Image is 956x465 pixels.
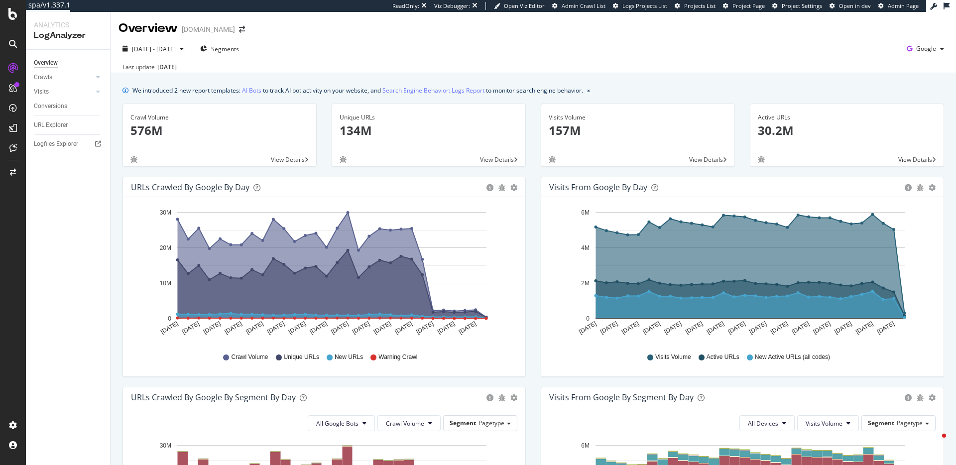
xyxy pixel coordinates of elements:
[878,2,919,10] a: Admin Page
[758,156,765,163] div: bug
[758,122,936,139] p: 30.2M
[239,26,245,33] div: arrow-right-arrow-left
[812,320,832,336] text: [DATE]
[392,2,419,10] div: ReadOnly:
[755,353,830,361] span: New Active URLs (all codes)
[34,72,93,83] a: Crawls
[830,2,871,10] a: Open in dev
[663,320,683,336] text: [DATE]
[929,184,936,191] div: gear
[34,101,67,112] div: Conversions
[130,122,309,139] p: 576M
[922,431,946,455] iframe: Intercom live chat
[34,120,103,130] a: URL Explorer
[415,320,435,336] text: [DATE]
[655,353,691,361] span: Visits Volume
[394,320,414,336] text: [DATE]
[34,101,103,112] a: Conversions
[196,41,243,57] button: Segments
[585,83,593,98] button: close banner
[839,2,871,9] span: Open in dev
[684,2,716,9] span: Projects List
[772,2,822,10] a: Project Settings
[748,320,768,336] text: [DATE]
[723,2,765,10] a: Project Page
[905,184,912,191] div: circle-info
[244,320,264,336] text: [DATE]
[903,41,948,57] button: Google
[450,419,476,427] span: Segment
[157,63,177,72] div: [DATE]
[436,320,456,336] text: [DATE]
[160,442,171,449] text: 30M
[707,353,739,361] span: Active URLs
[739,415,795,431] button: All Devices
[642,320,662,336] text: [DATE]
[905,394,912,401] div: circle-info
[868,419,894,427] span: Segment
[510,184,517,191] div: gear
[791,320,811,336] text: [DATE]
[224,320,243,336] text: [DATE]
[160,209,171,216] text: 30M
[486,394,493,401] div: circle-info
[498,394,505,401] div: bug
[478,419,504,427] span: Pagetype
[159,320,179,336] text: [DATE]
[549,122,727,139] p: 157M
[917,394,924,401] div: bug
[675,2,716,10] a: Projects List
[132,85,583,96] div: We introduced 2 new report templates: to track AI bot activity on your website, and to monitor se...
[386,419,424,428] span: Crawl Volume
[202,320,222,336] text: [DATE]
[160,280,171,287] text: 10M
[335,353,363,361] span: New URLs
[34,20,102,30] div: Analytics
[378,353,417,361] span: Warning Crawl
[622,2,667,9] span: Logs Projects List
[434,2,470,10] div: Viz Debugger:
[494,2,545,10] a: Open Viz Editor
[309,320,329,336] text: [DATE]
[284,353,319,361] span: Unique URLs
[308,415,375,431] button: All Google Bots
[581,442,590,449] text: 6M
[898,155,932,164] span: View Details
[727,320,747,336] text: [DATE]
[119,20,178,37] div: Overview
[287,320,307,336] text: [DATE]
[182,24,235,34] div: [DOMAIN_NAME]
[599,320,619,336] text: [DATE]
[797,415,859,431] button: Visits Volume
[382,85,484,96] a: Search Engine Behavior: Logs Report
[340,122,518,139] p: 134M
[833,320,853,336] text: [DATE]
[586,315,590,322] text: 0
[552,2,605,10] a: Admin Crawl List
[340,113,518,122] div: Unique URLs
[34,120,68,130] div: URL Explorer
[330,320,350,336] text: [DATE]
[504,2,545,9] span: Open Viz Editor
[888,2,919,9] span: Admin Page
[131,205,517,344] svg: A chart.
[211,45,239,53] span: Segments
[562,2,605,9] span: Admin Crawl List
[916,44,936,53] span: Google
[34,72,52,83] div: Crawls
[377,415,441,431] button: Crawl Volume
[131,182,249,192] div: URLs Crawled by Google by day
[748,419,778,428] span: All Devices
[271,155,305,164] span: View Details
[917,184,924,191] div: bug
[706,320,725,336] text: [DATE]
[549,205,936,344] div: A chart.
[130,113,309,122] div: Crawl Volume
[581,280,590,287] text: 2M
[231,353,268,361] span: Crawl Volume
[549,156,556,163] div: bug
[242,85,261,96] a: AI Bots
[806,419,842,428] span: Visits Volume
[758,113,936,122] div: Active URLs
